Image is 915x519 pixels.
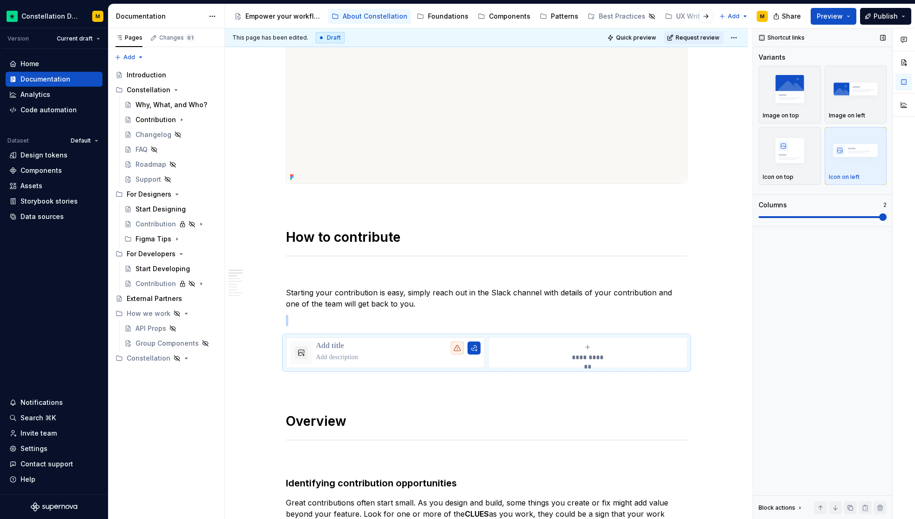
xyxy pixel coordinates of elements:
[121,217,221,232] a: Contribution
[116,12,204,21] div: Documentation
[465,509,489,519] strong: CLUES
[7,137,29,144] div: Dataset
[759,501,804,514] div: Block actions
[6,410,102,425] button: Search ⌘K
[825,66,887,123] button: placeholderImage on left
[136,339,199,348] div: Group Components
[760,13,765,20] div: M
[6,72,102,87] a: Documentation
[6,163,102,178] a: Components
[20,444,47,453] div: Settings
[20,181,42,191] div: Assets
[136,100,207,109] div: Why, What, and Who?
[121,276,221,291] a: Contribution
[811,8,856,25] button: Preview
[6,457,102,471] button: Contact support
[536,9,582,24] a: Patterns
[6,441,102,456] a: Settings
[6,472,102,487] button: Help
[768,8,807,25] button: Share
[728,13,739,20] span: Add
[115,34,142,41] div: Pages
[136,130,171,139] div: Changelog
[286,287,687,309] p: Starting your contribution is easy, simply reach out in the Slack channel with details of your co...
[428,12,468,21] div: Foundations
[136,234,171,244] div: Figma Tips
[20,459,73,469] div: Contact support
[883,201,887,209] p: 2
[31,502,77,512] svg: Supernova Logo
[759,200,787,210] div: Columns
[829,112,865,119] p: Image on left
[664,31,724,44] button: Request review
[136,175,161,184] div: Support
[136,219,176,229] div: Contribution
[20,429,57,438] div: Invite team
[127,309,170,318] div: How we work
[67,134,102,147] button: Default
[127,190,171,199] div: For Designers
[604,31,660,44] button: Quick preview
[413,9,472,24] a: Foundations
[286,36,687,184] img: 72abb084-d166-4013-9787-3cf2c27ac380.png
[6,102,102,117] a: Code automation
[230,9,326,24] a: Empower your workflow. Build incredible experiences.
[20,212,64,221] div: Data sources
[136,145,148,154] div: FAQ
[121,112,221,127] a: Contribution
[2,6,106,26] button: Constellation Design SystemM
[328,9,411,24] a: About Constellation
[20,150,68,160] div: Design tokens
[127,294,182,303] div: External Partners
[20,59,39,68] div: Home
[230,7,714,26] div: Page tree
[7,11,18,22] img: d602db7a-5e75-4dfe-a0a4-4b8163c7bad2.png
[95,13,100,20] div: M
[6,56,102,71] a: Home
[121,202,221,217] a: Start Designing
[53,32,104,45] button: Current draft
[20,90,50,99] div: Analytics
[6,178,102,193] a: Assets
[136,115,176,124] div: Contribution
[20,413,56,423] div: Search ⌘K
[112,246,221,261] div: For Developers
[6,209,102,224] a: Data sources
[127,85,170,95] div: Constellation
[112,82,221,97] div: Constellation
[676,12,710,21] div: UX Writing
[136,279,176,288] div: Contribution
[489,12,530,21] div: Components
[20,166,62,175] div: Components
[6,426,102,441] a: Invite team
[20,197,78,206] div: Storybook stories
[112,306,221,321] div: How we work
[112,68,221,82] a: Introduction
[874,12,898,21] span: Publish
[817,12,843,21] span: Preview
[121,232,221,246] div: Figma Tips
[136,264,190,273] div: Start Developing
[763,112,799,119] p: Image on top
[763,173,793,181] p: Icon on top
[599,12,645,21] div: Best Practices
[112,291,221,306] a: External Partners
[676,34,719,41] span: Request review
[829,133,883,167] img: placeholder
[829,72,883,106] img: placeholder
[860,8,911,25] button: Publish
[829,173,860,181] p: Icon on left
[121,172,221,187] a: Support
[21,12,81,21] div: Constellation Design System
[6,87,102,102] a: Analytics
[20,398,63,407] div: Notifications
[763,133,817,167] img: placeholder
[286,413,687,430] h1: Overview
[343,12,407,21] div: About Constellation
[759,127,821,185] button: placeholderIcon on top
[716,10,751,23] button: Add
[71,137,91,144] span: Default
[616,34,656,41] span: Quick preview
[136,324,166,333] div: API Props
